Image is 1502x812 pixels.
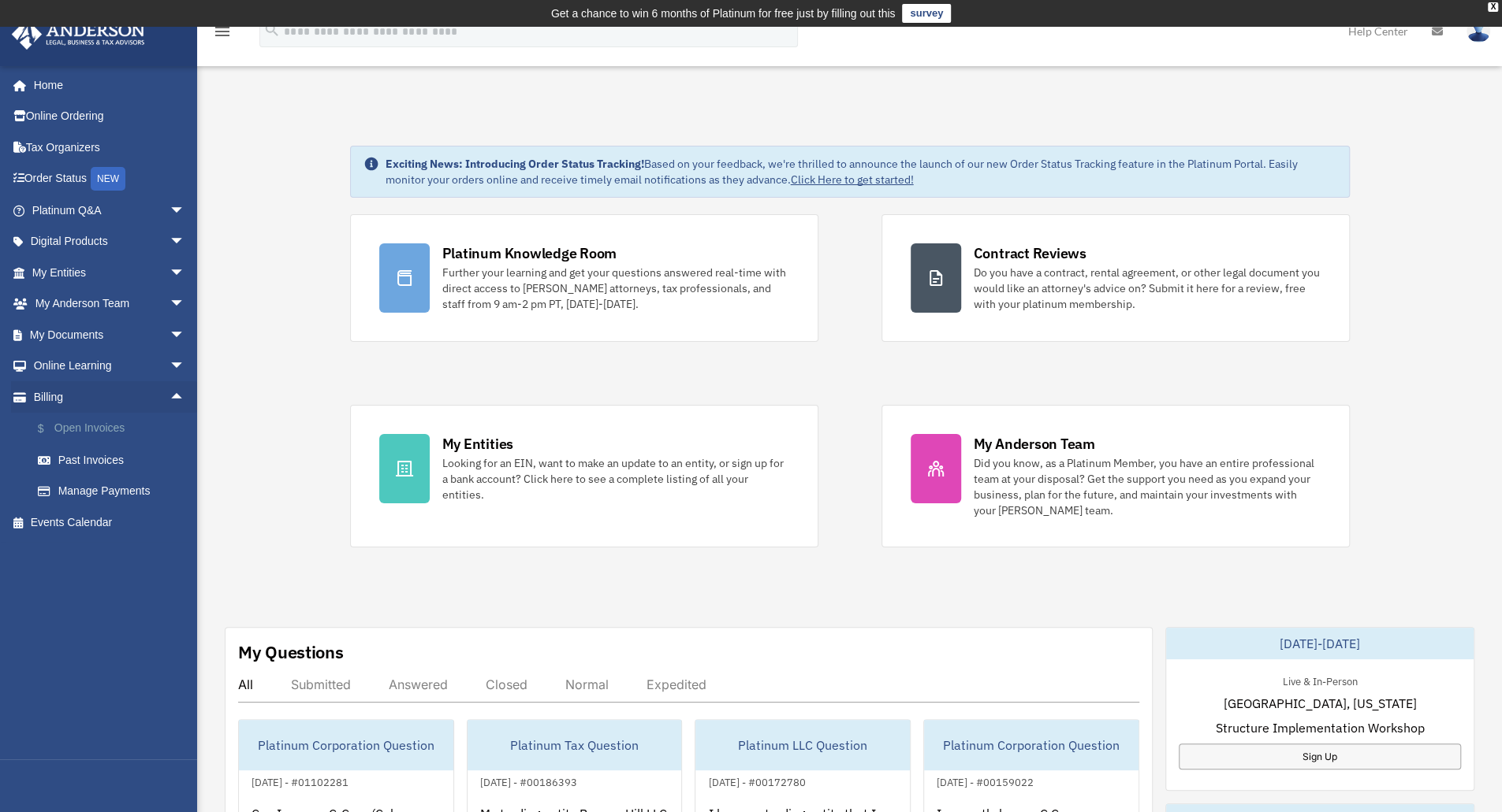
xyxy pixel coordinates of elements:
div: My Anderson Team [974,434,1095,454]
div: [DATE] - #00172780 [695,773,818,789]
a: Contract Reviews Do you have a contract, rental agreement, or other legal document you would like... [881,214,1350,342]
div: Do you have a contract, rental agreement, or other legal document you would like an attorney's ad... [974,265,1321,312]
div: My Questions [238,640,344,664]
a: Home [11,69,201,101]
a: Platinum Q&Aarrow_drop_down [11,195,209,226]
div: Closed [486,677,527,692]
a: My Anderson Team Did you know, as a Platinum Member, you have an entire professional team at your... [881,405,1350,547]
a: Tax Organizers [11,132,209,163]
div: [DATE] - #00159022 [924,773,1046,789]
span: $ [47,419,54,439]
a: Platinum Knowledge Room Further your learning and get your questions answered real-time with dire... [350,214,818,342]
div: NEW [91,167,125,191]
span: arrow_drop_down [170,195,201,227]
a: Sign Up [1179,743,1461,769]
div: Get a chance to win 6 months of Platinum for free just by filling out this [551,4,896,23]
i: search [263,21,281,39]
div: Answered [389,677,448,692]
span: arrow_drop_down [170,257,201,289]
div: Submitted [291,677,351,692]
a: My Entitiesarrow_drop_down [11,257,209,288]
div: My Entities [442,434,513,454]
div: Expedited [647,677,706,692]
img: Anderson Advisors Platinum Portal [7,19,150,50]
div: Platinum LLC Question [695,720,910,770]
span: arrow_drop_up [170,381,201,413]
a: $Open Invoices [22,413,209,445]
a: menu [213,28,232,41]
div: Live & In-Person [1269,672,1370,688]
span: arrow_drop_down [170,288,201,321]
div: Did you know, as a Platinum Member, you have an entire professional team at your disposal? Get th... [974,455,1321,518]
span: arrow_drop_down [170,319,201,351]
a: Digital Productsarrow_drop_down [11,226,209,258]
div: All [238,677,253,692]
strong: Exciting News: Introducing Order Status Tracking! [386,157,644,171]
a: My Anderson Teamarrow_drop_down [11,288,209,320]
span: [GEOGRAPHIC_DATA], [US_STATE] [1223,694,1416,713]
div: Based on your feedback, we're thrilled to announce the launch of our new Order Status Tracking fe... [386,156,1336,187]
a: Click Here to get started! [791,172,914,187]
a: My Documentsarrow_drop_down [11,319,209,350]
div: Looking for an EIN, want to make an update to an entity, or sign up for a bank account? Click her... [442,455,789,502]
div: Platinum Tax Question [468,720,682,770]
div: Further your learning and get your questions answered real-time with direct access to [PERSON_NAM... [442,265,789,312]
a: Events Calendar [11,506,209,538]
div: Platinum Corporation Question [239,720,453,770]
a: Order StatusNEW [11,163,209,195]
a: My Entities Looking for an EIN, want to make an update to an entity, or sign up for a bank accoun... [350,405,818,547]
div: [DATE] - #00186393 [468,773,590,789]
a: Manage Payments [22,476,209,507]
img: User Pic [1467,20,1490,43]
a: survey [902,4,951,23]
div: Platinum Corporation Question [924,720,1139,770]
div: Contract Reviews [974,243,1086,263]
a: Online Learningarrow_drop_down [11,350,209,382]
a: Past Invoices [22,444,209,476]
span: arrow_drop_down [170,350,201,383]
div: [DATE] - #01102281 [239,773,361,789]
span: Structure Implementation Workshop [1215,718,1424,737]
i: menu [213,22,232,41]
div: Platinum Knowledge Room [442,243,617,263]
div: [DATE]-[DATE] [1166,628,1474,659]
a: Billingarrow_drop_up [11,381,209,413]
a: Online Ordering [11,101,209,132]
div: close [1488,2,1498,12]
span: arrow_drop_down [170,226,201,258]
div: Normal [565,677,609,692]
